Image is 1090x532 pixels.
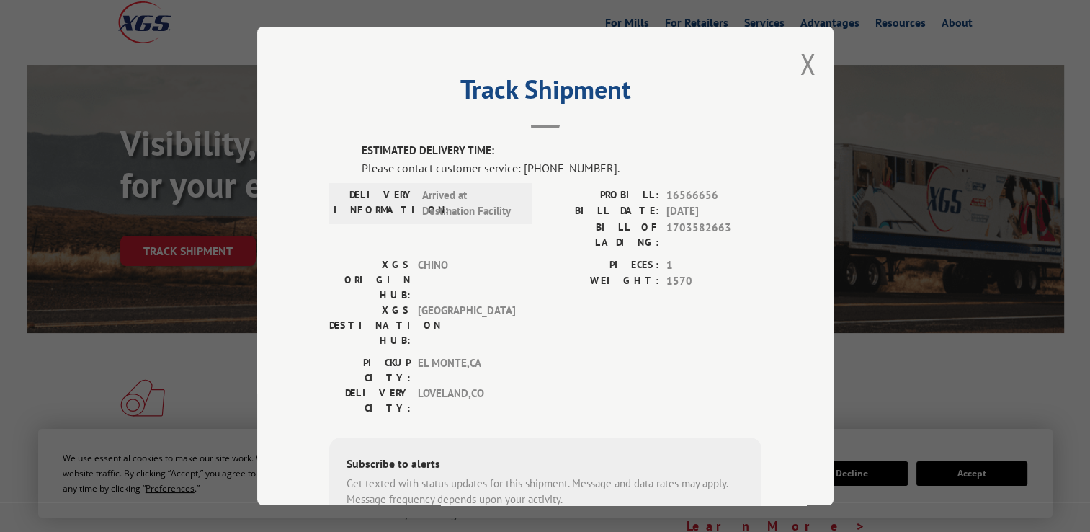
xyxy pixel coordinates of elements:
span: 16566656 [666,187,761,203]
span: CHINO [418,257,515,302]
span: EL MONTE , CA [418,355,515,385]
span: [DATE] [666,203,761,220]
span: [GEOGRAPHIC_DATA] [418,302,515,347]
label: DELIVERY CITY: [329,385,411,415]
label: BILL DATE: [545,203,659,220]
div: Please contact customer service: [PHONE_NUMBER]. [362,159,761,176]
div: Get texted with status updates for this shipment. Message and data rates may apply. Message frequ... [347,475,744,507]
label: XGS DESTINATION HUB: [329,302,411,347]
span: 1570 [666,273,761,290]
label: WEIGHT: [545,273,659,290]
label: PIECES: [545,257,659,273]
span: Arrived at Destination Facility [422,187,519,219]
label: BILL OF LADING: [545,219,659,249]
span: 1703582663 [666,219,761,249]
div: Subscribe to alerts [347,454,744,475]
label: DELIVERY INFORMATION: [334,187,415,219]
button: Close modal [800,45,816,83]
label: PICKUP CITY: [329,355,411,385]
span: LOVELAND , CO [418,385,515,415]
span: 1 [666,257,761,273]
h2: Track Shipment [329,79,761,107]
label: PROBILL: [545,187,659,203]
label: XGS ORIGIN HUB: [329,257,411,302]
label: ESTIMATED DELIVERY TIME: [362,143,761,159]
